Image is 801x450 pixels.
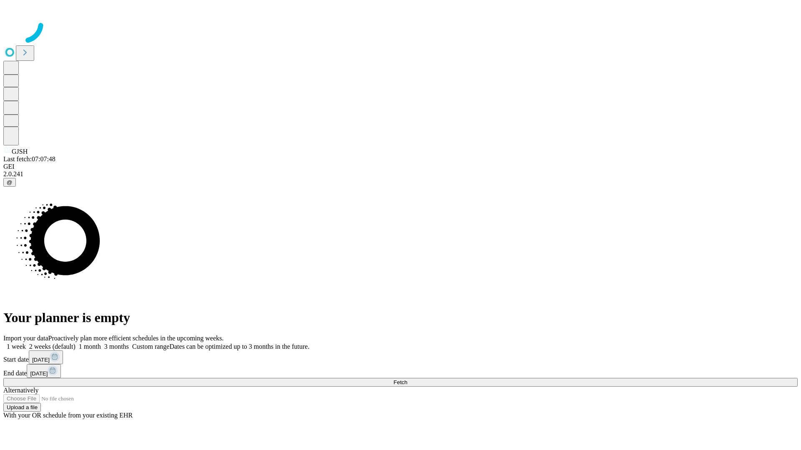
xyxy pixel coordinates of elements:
[7,343,26,350] span: 1 week
[29,343,76,350] span: 2 weeks (default)
[3,335,48,342] span: Import your data
[7,179,13,185] span: @
[3,403,41,412] button: Upload a file
[3,378,798,387] button: Fetch
[32,357,50,363] span: [DATE]
[3,163,798,170] div: GEI
[3,155,55,162] span: Last fetch: 07:07:48
[30,370,48,377] span: [DATE]
[3,387,38,394] span: Alternatively
[79,343,101,350] span: 1 month
[3,350,798,364] div: Start date
[104,343,129,350] span: 3 months
[393,379,407,385] span: Fetch
[27,364,61,378] button: [DATE]
[3,412,133,419] span: With your OR schedule from your existing EHR
[3,364,798,378] div: End date
[132,343,169,350] span: Custom range
[3,178,16,187] button: @
[29,350,63,364] button: [DATE]
[169,343,309,350] span: Dates can be optimized up to 3 months in the future.
[3,310,798,325] h1: Your planner is empty
[3,170,798,178] div: 2.0.241
[12,148,28,155] span: GJSH
[48,335,224,342] span: Proactively plan more efficient schedules in the upcoming weeks.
